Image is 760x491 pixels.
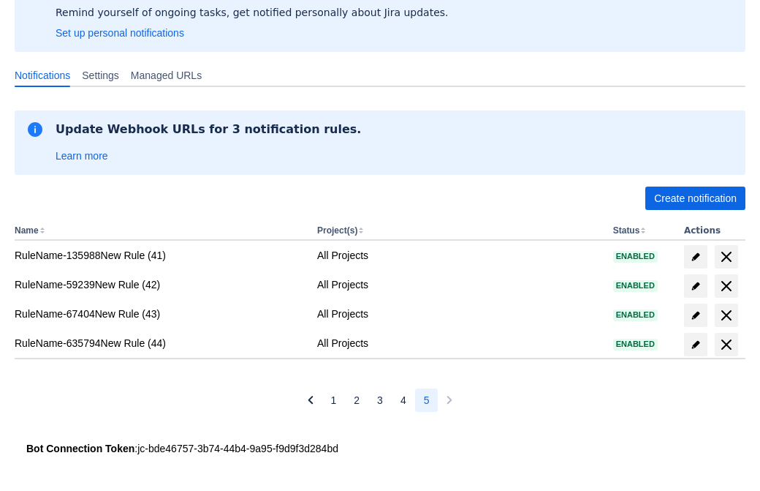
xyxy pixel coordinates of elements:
th: Actions [678,222,745,241]
span: 2 [354,389,360,412]
p: Remind yourself of ongoing tasks, get notified personally about Jira updates. [56,5,449,20]
span: edit [690,339,702,351]
span: edit [690,251,702,263]
span: 3 [377,389,383,412]
nav: Pagination [299,389,462,412]
span: 4 [400,389,406,412]
button: Previous [299,389,322,412]
div: All Projects [317,307,601,321]
div: RuleName-67404New Rule (43) [15,307,305,321]
button: Page 2 [345,389,368,412]
button: Next [438,389,461,412]
span: Enabled [613,282,658,290]
span: information [26,121,44,138]
h2: Update Webhook URLs for 3 notification rules. [56,122,361,137]
span: 5 [424,389,430,412]
div: : jc-bde46757-3b74-44b4-9a95-f9d9f3d284bd [26,441,734,456]
span: delete [718,277,735,295]
div: All Projects [317,248,601,263]
strong: Bot Connection Token [26,443,134,454]
span: delete [718,336,735,353]
button: Status [613,225,640,236]
a: Set up personal notifications [56,26,184,40]
span: Enabled [613,311,658,319]
span: delete [718,307,735,324]
button: Page 1 [322,389,346,412]
button: Page 4 [392,389,415,412]
span: Enabled [613,340,658,348]
span: Managed URLs [131,68,202,83]
span: Notifications [15,68,70,83]
span: Enabled [613,252,658,261]
button: Name [15,225,39,236]
div: RuleName-59239New Rule (42) [15,277,305,292]
span: 1 [331,389,337,412]
div: All Projects [317,336,601,351]
span: Create notification [654,187,737,210]
button: Create notification [645,187,745,210]
span: edit [690,280,702,292]
div: RuleName-635794New Rule (44) [15,336,305,351]
span: delete [718,248,735,266]
button: Page 3 [368,389,392,412]
a: Learn more [56,149,108,163]
div: All Projects [317,277,601,292]
span: Settings [82,68,119,83]
div: RuleName-135988New Rule (41) [15,248,305,263]
button: Project(s) [317,225,357,236]
button: Page 5 [415,389,438,412]
span: edit [690,310,702,321]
